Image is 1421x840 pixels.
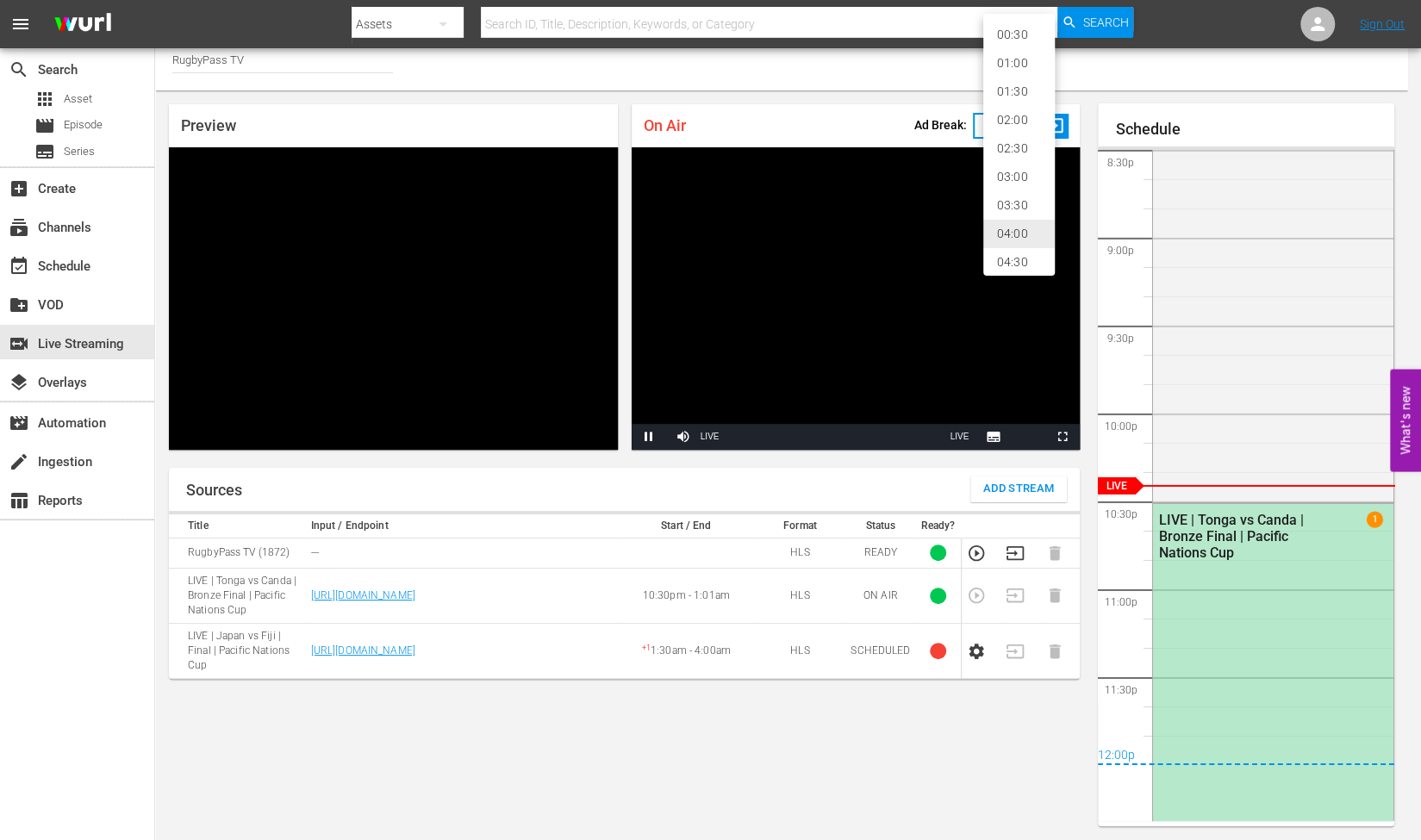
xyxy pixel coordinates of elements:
[983,21,1055,49] li: 00:30
[983,134,1055,163] li: 02:30
[983,106,1055,134] li: 02:00
[983,248,1055,277] li: 04:30
[983,220,1055,248] li: 04:00
[983,78,1055,106] li: 01:30
[983,191,1055,220] li: 03:30
[983,163,1055,191] li: 03:00
[1390,369,1421,471] button: Open Feedback Widget
[983,49,1055,78] li: 01:00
